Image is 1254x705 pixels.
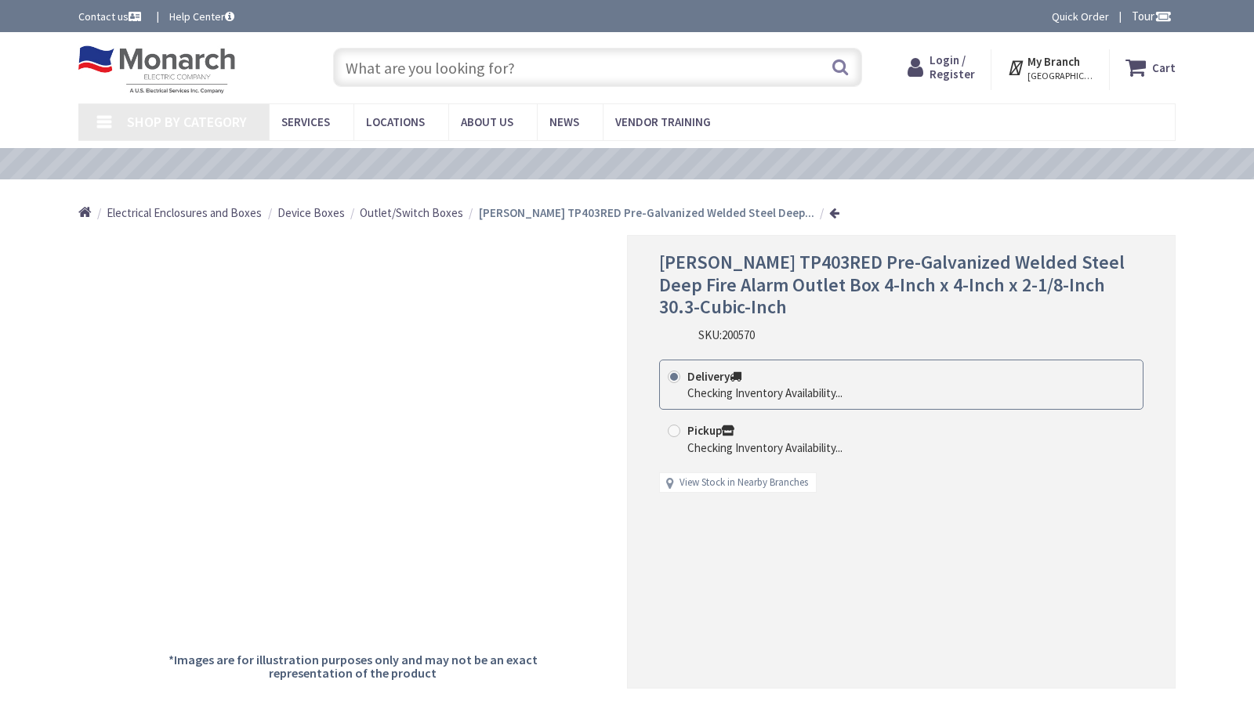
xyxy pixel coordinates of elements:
a: Help Center [169,9,234,24]
a: VIEW OUR VIDEO TRAINING LIBRARY [478,156,752,173]
span: Outlet/Switch Boxes [360,205,463,220]
a: Outlet/Switch Boxes [360,204,463,221]
span: Electrical Enclosures and Boxes [107,205,262,220]
div: SKU: [698,327,755,343]
span: [PERSON_NAME] TP403RED Pre-Galvanized Welded Steel Deep Fire Alarm Outlet Box 4-Inch x 4-Inch x 2... [659,250,1125,320]
span: Device Boxes [277,205,345,220]
strong: My Branch [1027,54,1080,69]
span: Vendor Training [615,114,711,129]
span: Locations [366,114,425,129]
a: Electrical Enclosures and Boxes [107,204,262,221]
a: Contact us [78,9,144,24]
span: News [549,114,579,129]
a: Login / Register [908,53,975,81]
span: Shop By Category [127,113,247,131]
a: Device Boxes [277,204,345,221]
span: [GEOGRAPHIC_DATA], [GEOGRAPHIC_DATA] [1027,70,1094,82]
div: Checking Inventory Availability... [687,439,843,456]
img: Monarch Electric Company [78,45,235,94]
span: Services [281,114,330,129]
div: My Branch [GEOGRAPHIC_DATA], [GEOGRAPHIC_DATA] [1007,53,1094,81]
a: Cart [1125,53,1176,81]
strong: Delivery [687,369,741,384]
h5: *Images are for illustration purposes only and may not be an exact representation of the product [166,653,539,681]
a: View Stock in Nearby Branches [680,475,808,490]
a: Quick Order [1052,9,1109,24]
span: Login / Register [930,52,975,81]
span: Tour [1132,9,1172,23]
input: What are you looking for? [333,48,862,87]
strong: Cart [1152,53,1176,81]
strong: [PERSON_NAME] TP403RED Pre-Galvanized Welded Steel Deep... [479,205,814,220]
span: 200570 [722,327,755,342]
span: About Us [461,114,513,129]
div: Checking Inventory Availability... [687,385,843,401]
strong: Pickup [687,423,734,438]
